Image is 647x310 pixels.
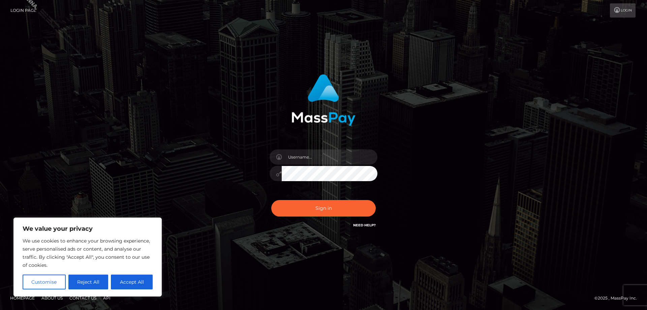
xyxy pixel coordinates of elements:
[10,3,36,18] a: Login Page
[282,149,377,165] input: Username...
[100,293,113,303] a: API
[271,200,376,217] button: Sign in
[111,275,153,289] button: Accept All
[7,293,37,303] a: Homepage
[291,74,356,126] img: MassPay Login
[610,3,636,18] a: Login
[13,218,162,297] div: We value your privacy
[39,293,65,303] a: About Us
[23,237,153,269] p: We use cookies to enhance your browsing experience, serve personalised ads or content, and analys...
[68,275,109,289] button: Reject All
[23,275,66,289] button: Customise
[23,225,153,233] p: We value your privacy
[594,294,642,302] div: © 2025 , MassPay Inc.
[353,223,376,227] a: Need Help?
[67,293,99,303] a: Contact Us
